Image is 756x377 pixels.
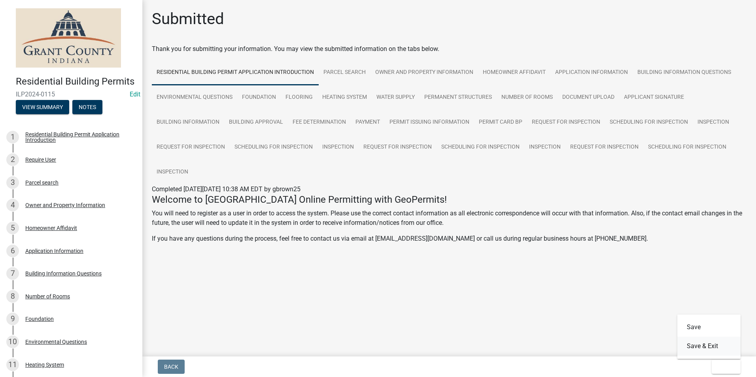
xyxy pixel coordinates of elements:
[152,135,230,160] a: Request for Inspection
[25,294,70,299] div: Number of Rooms
[565,135,643,160] a: Request for Inspection
[152,85,237,110] a: Environmental Questions
[281,85,318,110] a: Flooring
[164,364,178,370] span: Back
[718,364,730,370] span: Exit
[152,110,224,135] a: Building Information
[224,110,288,135] a: Building Approval
[693,110,734,135] a: Inspection
[152,160,193,185] a: Inspection
[16,90,127,98] span: ILP2024-0115
[712,360,741,374] button: Exit
[25,225,77,231] div: Homeowner Affidavit
[25,202,105,208] div: Owner and Property Information
[6,222,19,234] div: 5
[152,9,224,28] h1: Submitted
[524,135,565,160] a: Inspection
[25,180,59,185] div: Parcel search
[158,360,185,374] button: Back
[288,110,351,135] a: Fee Determination
[25,248,83,254] div: Application Information
[6,131,19,143] div: 1
[318,85,372,110] a: Heating System
[319,60,370,85] a: Parcel search
[6,267,19,280] div: 7
[152,44,747,54] div: Thank you for submitting your information. You may view the submitted information on the tabs below.
[478,60,550,85] a: Homeowner Affidavit
[558,85,619,110] a: Document Upload
[25,132,130,143] div: Residential Building Permit Application Introduction
[6,245,19,257] div: 6
[130,90,140,98] wm-modal-confirm: Edit Application Number
[385,110,474,135] a: Permit Issuing Information
[25,316,54,322] div: Foundation
[677,337,741,356] button: Save & Exit
[677,315,741,359] div: Exit
[6,313,19,325] div: 9
[372,85,420,110] a: Water Supply
[152,209,747,228] p: You will need to register as a user in order to access the system. Please use the correct contact...
[25,157,56,162] div: Require User
[6,199,19,211] div: 4
[16,76,136,87] h4: Residential Building Permits
[619,85,689,110] a: Applicant Signature
[6,290,19,303] div: 8
[25,362,64,368] div: Heating System
[6,176,19,189] div: 3
[318,135,359,160] a: Inspection
[677,318,741,337] button: Save
[6,153,19,166] div: 2
[351,110,385,135] a: Payment
[497,85,558,110] a: Number of Rooms
[152,194,747,205] h4: Welcome to [GEOGRAPHIC_DATA] Online Permitting with GeoPermits!
[527,110,605,135] a: Request for Inspection
[359,135,437,160] a: Request for Inspection
[437,135,524,160] a: Scheduling for Inspection
[6,336,19,348] div: 10
[130,90,140,98] a: Edit
[230,135,318,160] a: Scheduling for Inspection
[16,8,121,68] img: Grant County, Indiana
[72,100,102,114] button: Notes
[420,85,497,110] a: Permanent Structures
[72,104,102,111] wm-modal-confirm: Notes
[16,100,69,114] button: View Summary
[16,104,69,111] wm-modal-confirm: Summary
[550,60,633,85] a: Application Information
[6,358,19,371] div: 11
[152,60,319,85] a: Residential Building Permit Application Introduction
[474,110,527,135] a: Permit Card BP
[370,60,478,85] a: Owner and Property Information
[25,271,102,276] div: Building Information Questions
[152,185,301,193] span: Completed [DATE][DATE] 10:38 AM EDT by gbrown25
[633,60,736,85] a: Building Information Questions
[237,85,281,110] a: Foundation
[152,234,747,243] p: If you have any questions during the process, feel free to contact us via email at [EMAIL_ADDRESS...
[605,110,693,135] a: Scheduling for Inspection
[643,135,731,160] a: Scheduling for Inspection
[25,339,87,345] div: Environmental Questions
